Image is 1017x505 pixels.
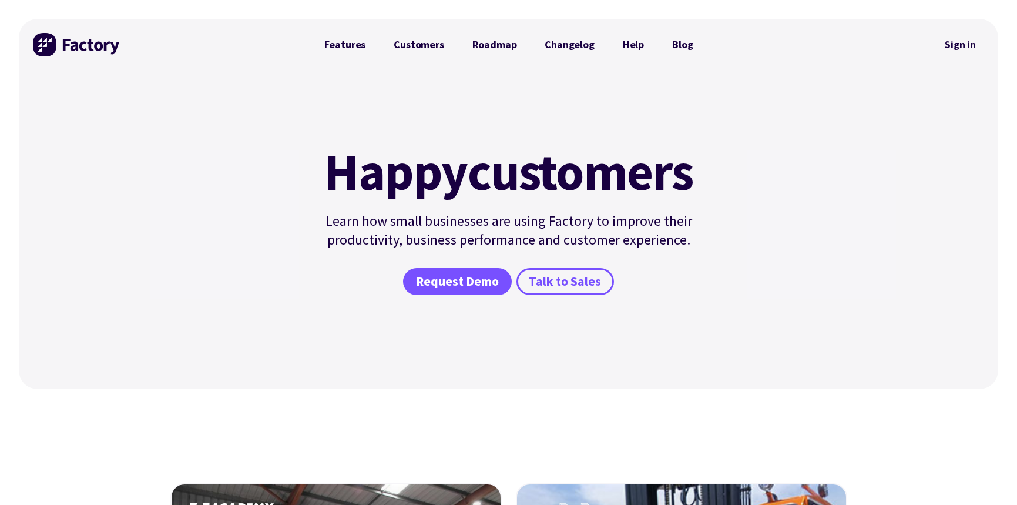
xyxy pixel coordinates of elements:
span: Talk to Sales [529,273,601,290]
a: Blog [658,33,707,56]
a: Help [609,33,658,56]
a: Roadmap [458,33,531,56]
img: Factory [33,33,121,56]
a: Talk to Sales [516,268,614,295]
a: Features [310,33,380,56]
span: Request Demo [416,273,499,290]
a: Customers [380,33,458,56]
p: Learn how small businesses are using Factory to improve their productivity, business performance ... [317,212,700,249]
a: Sign in [937,31,984,58]
a: Request Demo [403,268,511,295]
nav: Primary Navigation [310,33,707,56]
a: Changelog [531,33,608,56]
nav: Secondary Navigation [937,31,984,58]
mark: Happy [324,146,467,198]
h1: customers [317,146,700,198]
